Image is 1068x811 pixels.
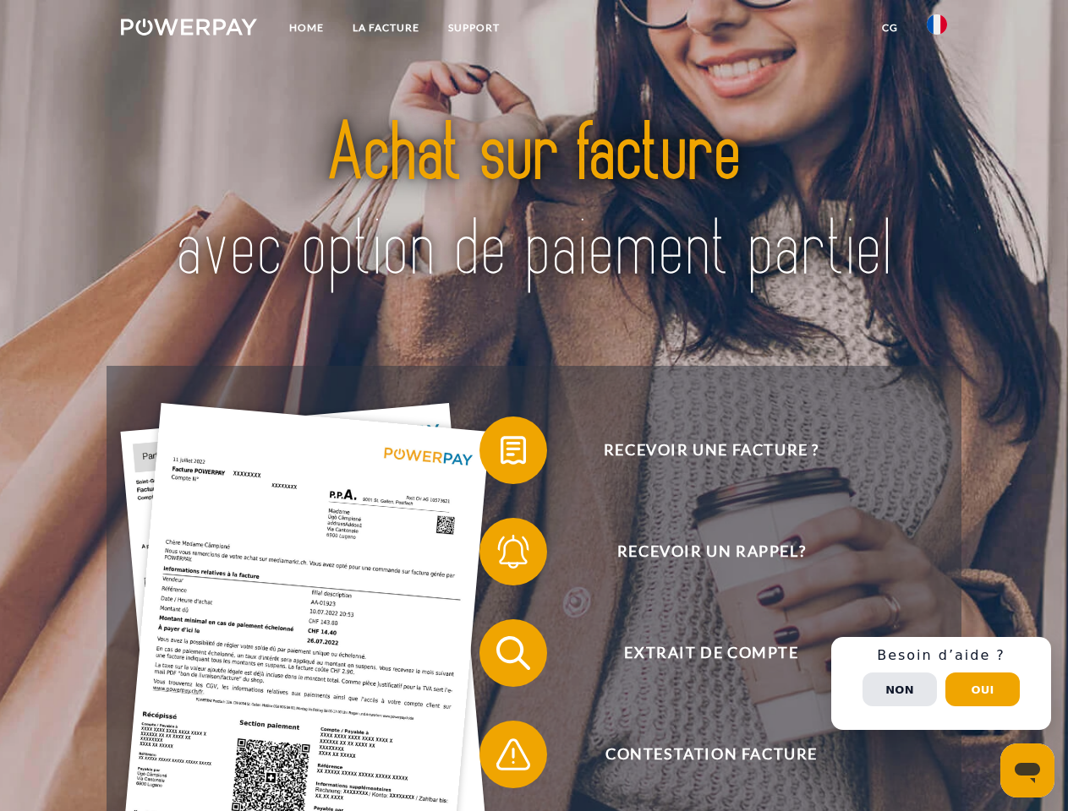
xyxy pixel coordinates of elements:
span: Recevoir une facture ? [504,416,918,484]
div: Schnellhilfe [831,637,1051,730]
img: qb_warning.svg [492,733,534,776]
span: Recevoir un rappel? [504,518,918,585]
img: qb_search.svg [492,632,534,674]
img: logo-powerpay-white.svg [121,19,257,35]
a: Support [434,13,514,43]
img: qb_bell.svg [492,531,534,573]
h3: Besoin d’aide ? [841,647,1041,664]
button: Recevoir un rappel? [479,518,919,585]
button: Oui [945,672,1020,706]
span: Extrait de compte [504,619,918,687]
button: Extrait de compte [479,619,919,687]
span: Contestation Facture [504,721,918,788]
a: Home [275,13,338,43]
iframe: Bouton de lancement de la fenêtre de messagerie [1000,743,1054,797]
button: Non [863,672,937,706]
img: fr [927,14,947,35]
img: title-powerpay_fr.svg [162,81,906,324]
a: CG [868,13,912,43]
a: LA FACTURE [338,13,434,43]
button: Recevoir une facture ? [479,416,919,484]
button: Contestation Facture [479,721,919,788]
img: qb_bill.svg [492,429,534,471]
